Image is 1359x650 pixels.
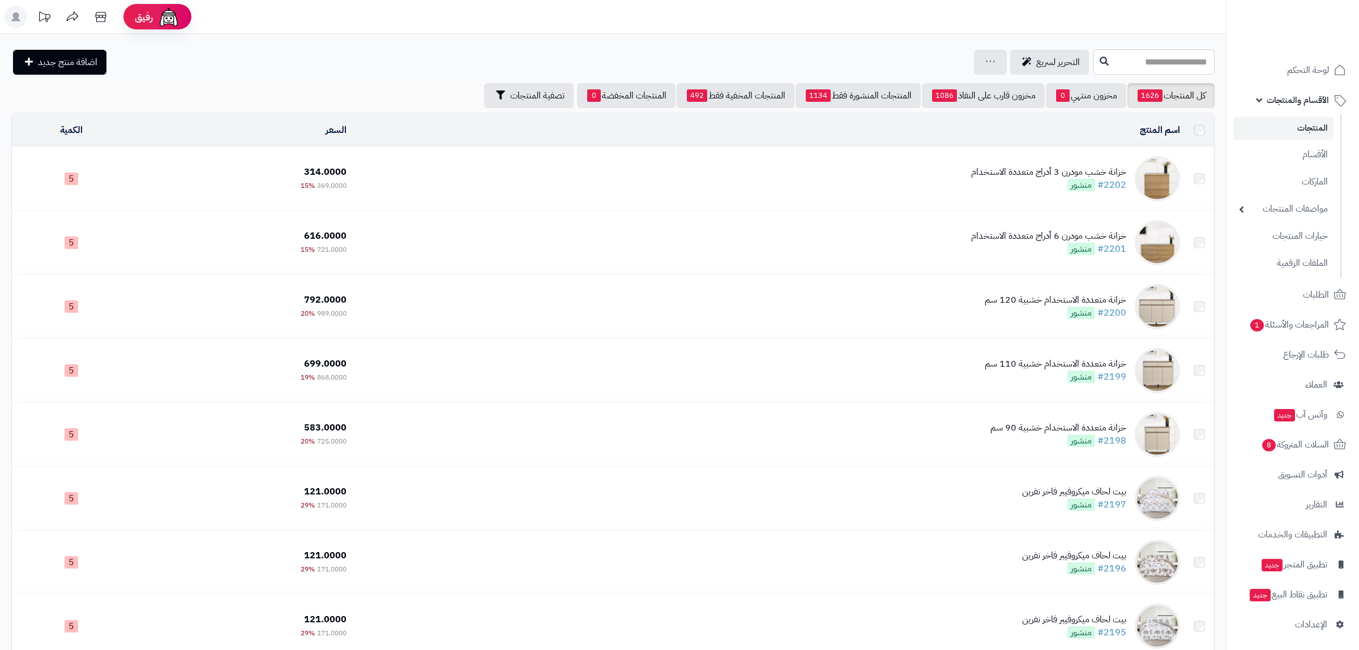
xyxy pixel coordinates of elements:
[687,89,707,102] span: 492
[1067,371,1095,383] span: منشور
[1097,370,1126,384] a: #2199
[1249,587,1327,602] span: تطبيق نقاط البيع
[317,436,347,446] span: 725.0000
[1135,604,1180,649] img: بيت لحاف ميكروفيبر فاخر نفرين
[1233,491,1352,518] a: التقارير
[1233,117,1334,140] a: المنتجات
[317,308,347,318] span: 989.0000
[1287,62,1329,78] span: لوحة التحكم
[1233,224,1334,248] a: خيارات المنتجات
[1022,549,1126,562] div: بيت لحاف ميكروفيبر فاخر نفرين
[13,50,106,75] a: اضافة منتج جديد
[317,180,347,191] span: 369.0000
[38,55,97,69] span: اضافة منتج جديد
[577,83,676,108] a: المنتجات المخفضة0
[1022,485,1126,498] div: بيت لحاف ميكروفيبر فاخر نفرين
[1097,498,1126,511] a: #2197
[1067,562,1095,575] span: منشور
[301,564,315,574] span: 29%
[1233,311,1352,338] a: المراجعات والأسئلة1
[65,428,78,441] span: 5
[1233,341,1352,368] a: طلبات الإرجاع
[1260,557,1327,572] span: تطبيق المتجر
[1233,170,1334,194] a: الماركات
[1036,55,1080,69] span: التحرير لسريع
[587,89,601,102] span: 0
[304,293,347,307] span: 792.0000
[1262,559,1283,571] span: جديد
[301,628,315,638] span: 29%
[65,300,78,313] span: 5
[317,244,347,255] span: 721.0000
[1097,626,1126,639] a: #2195
[1097,242,1126,256] a: #2201
[1135,348,1180,393] img: خزانة متعددة الاستخدام خشبية 110 سم
[301,372,315,382] span: 19%
[1233,461,1352,488] a: أدوات التسويق
[301,180,315,191] span: 15%
[1261,437,1329,453] span: السلات المتروكة
[1097,178,1126,192] a: #2202
[1233,521,1352,548] a: التطبيقات والخدمات
[1067,498,1095,511] span: منشور
[1067,179,1095,191] span: منشور
[1305,377,1327,393] span: العملاء
[985,358,1126,371] div: خزانة متعددة الاستخدام خشبية 110 سم
[1135,540,1180,585] img: بيت لحاف ميكروفيبر فاخر نفرين
[301,436,315,446] span: 20%
[65,492,78,505] span: 5
[1267,92,1329,108] span: الأقسام والمنتجات
[1097,434,1126,447] a: #2198
[990,421,1126,434] div: خزانة متعددة الاستخدام خشبية 90 سم
[65,236,78,249] span: 5
[1022,613,1126,626] div: بيت لحاف ميكروفيبر فاخر نفرين
[65,556,78,569] span: 5
[922,83,1045,108] a: مخزون قارب على النفاذ1086
[806,89,831,102] span: 1134
[301,500,315,510] span: 29%
[971,166,1126,179] div: خزانة خشب مودرن 3 أدراج متعددة الاستخدام
[65,620,78,632] span: 5
[1135,412,1180,457] img: خزانة متعددة الاستخدام خشبية 90 سم
[1067,243,1095,255] span: منشور
[932,89,957,102] span: 1086
[1233,57,1352,84] a: لوحة التحكم
[65,173,78,185] span: 5
[65,364,78,377] span: 5
[510,89,565,102] span: تصفية المنتجات
[985,294,1126,307] div: خزانة متعددة الاستخدام خشبية 120 سم
[484,83,574,108] button: تصفية المنتجات
[1135,284,1180,329] img: خزانة متعددة الاستخدام خشبية 120 سم
[1233,431,1352,458] a: السلات المتروكة8
[30,6,58,31] a: تحديثات المنصة
[677,83,794,108] a: المنتجات المخفية فقط492
[1138,89,1163,102] span: 1626
[317,564,347,574] span: 171.0000
[317,500,347,510] span: 171.0000
[1250,319,1264,332] span: 1
[1258,527,1327,543] span: التطبيقات والخدمات
[301,244,315,255] span: 15%
[1295,617,1327,632] span: الإعدادات
[317,372,347,382] span: 868.0000
[1233,251,1334,276] a: الملفات الرقمية
[1303,287,1329,303] span: الطلبات
[304,485,347,498] span: 121.0000
[1135,220,1180,265] img: خزانة خشب مودرن 6 أدراج متعددة الاستخدام
[1097,306,1126,320] a: #2200
[1233,281,1352,308] a: الطلبات
[971,230,1126,243] div: خزانة خشب مودرن 6 أدراج متعددة الاستخدام
[1233,143,1334,167] a: الأقسام
[326,123,347,137] a: السعر
[304,549,347,562] span: 121.0000
[1067,626,1095,639] span: منشور
[1233,551,1352,578] a: تطبيق المتجرجديد
[796,83,921,108] a: المنتجات المنشورة فقط1134
[304,421,347,434] span: 583.0000
[1010,50,1089,75] a: التحرير لسريع
[135,10,153,24] span: رفيق
[1273,407,1327,423] span: وآتس آب
[1233,581,1352,608] a: تطبيق نقاط البيعجديد
[1233,371,1352,398] a: العملاء
[1249,317,1329,333] span: المراجعات والأسئلة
